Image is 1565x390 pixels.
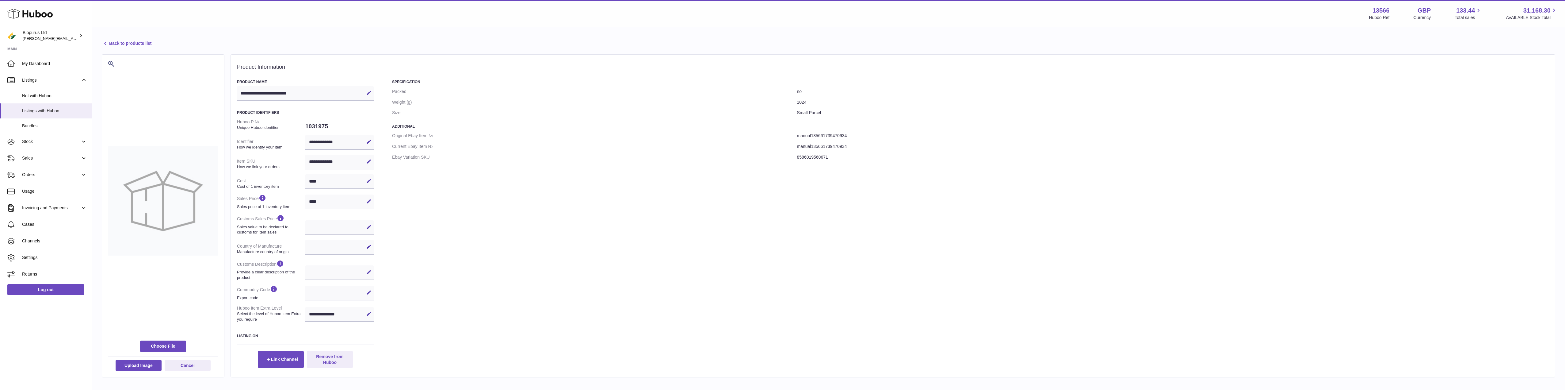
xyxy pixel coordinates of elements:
strong: Unique Huboo identifier [237,125,304,130]
dt: Huboo Item Extra Level [237,303,305,324]
strong: Manufacture country of origin [237,249,304,255]
dt: Item SKU [237,156,305,172]
dd: manual135661739470934 [797,141,1549,152]
h3: Listing On [237,334,374,338]
div: Biopurus Ltd [23,30,78,41]
span: Listings [22,77,81,83]
a: 133.44 Total sales [1455,6,1482,21]
dt: Ebay Variation SKU [392,152,797,163]
strong: Export code [237,295,304,301]
a: Back to products list [102,40,151,47]
dd: 8586019560671 [797,152,1549,163]
img: no-photo-large.jpg [108,146,218,256]
dt: Sales Price [237,191,305,212]
span: Settings [22,255,87,261]
dt: Size [392,107,797,118]
strong: How we link your orders [237,164,304,170]
span: Orders [22,172,81,178]
span: Choose File [140,341,186,352]
strong: GBP [1418,6,1431,15]
span: Bundles [22,123,87,129]
dt: Huboo P № [237,117,305,133]
strong: 13566 [1372,6,1390,15]
h3: Product Name [237,79,374,84]
dt: Customs Sales Price [237,212,305,237]
h3: Additional [392,124,1549,129]
div: Huboo Ref [1369,15,1390,21]
dt: Original Ebay Item № [392,130,797,141]
div: Currency [1414,15,1431,21]
strong: Cost of 1 inventory item [237,184,304,189]
span: Cases [22,222,87,227]
span: Channels [22,238,87,244]
span: [PERSON_NAME][EMAIL_ADDRESS][DOMAIN_NAME] [23,36,123,41]
span: Stock [22,139,81,145]
a: 31,168.30 AVAILABLE Stock Total [1506,6,1558,21]
span: Total sales [1455,15,1482,21]
strong: How we identify your item [237,145,304,150]
dd: Small Parcel [797,107,1549,118]
dt: Country of Manufacture [237,241,305,257]
span: Sales [22,155,81,161]
dd: 1031975 [305,120,374,133]
a: Log out [7,284,84,295]
img: peter@biopurus.co.uk [7,31,17,40]
span: Returns [22,271,87,277]
span: 31,168.30 [1523,6,1551,15]
strong: Sales value to be declared to customs for item sales [237,224,304,235]
button: Link Channel [258,351,304,368]
span: My Dashboard [22,61,87,67]
span: Listings with Huboo [22,108,87,114]
dd: manual135661739470934 [797,130,1549,141]
dt: Packed [392,86,797,97]
h2: Product Information [237,64,1549,71]
span: Usage [22,188,87,194]
h3: Specification [392,79,1549,84]
span: Invoicing and Payments [22,205,81,211]
dt: Weight (g) [392,97,797,108]
h3: Product Identifiers [237,110,374,115]
strong: Select the level of Huboo Item Extra you require [237,311,304,322]
dt: Current Ebay Item № [392,141,797,152]
dd: 1024 [797,97,1549,108]
span: 133.44 [1456,6,1475,15]
dt: Cost [237,176,305,191]
dt: Identifier [237,136,305,152]
dt: Customs Description [237,257,305,283]
strong: Provide a clear description of the product [237,269,304,280]
dt: Commodity Code [237,283,305,303]
span: AVAILABLE Stock Total [1506,15,1558,21]
button: Cancel [165,360,211,371]
button: Upload Image [116,360,162,371]
button: Remove from Huboo [307,351,353,368]
dd: no [797,86,1549,97]
strong: Sales price of 1 inventory item [237,204,304,210]
span: Not with Huboo [22,93,87,99]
